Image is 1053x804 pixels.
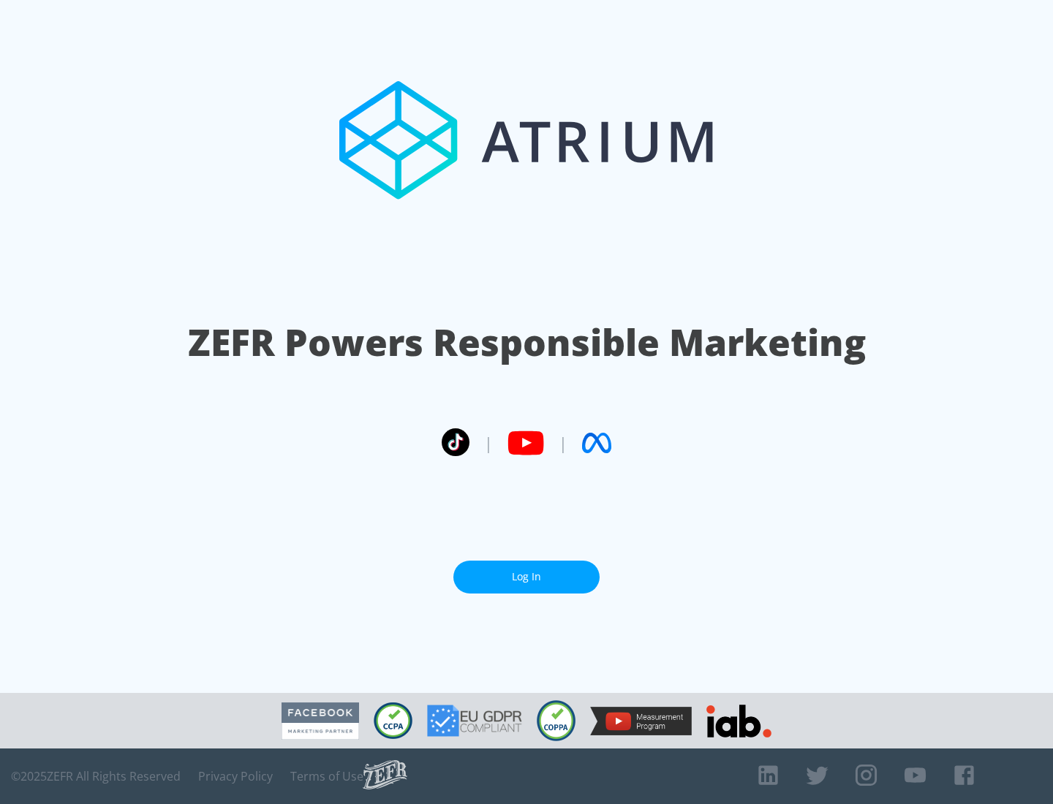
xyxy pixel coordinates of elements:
span: | [559,432,567,454]
span: | [484,432,493,454]
a: Log In [453,561,600,593]
img: CCPA Compliant [374,702,412,739]
a: Privacy Policy [198,769,273,784]
span: © 2025 ZEFR All Rights Reserved [11,769,181,784]
img: COPPA Compliant [537,700,575,741]
img: IAB [706,705,771,737]
h1: ZEFR Powers Responsible Marketing [188,317,866,368]
a: Terms of Use [290,769,363,784]
img: Facebook Marketing Partner [282,702,359,740]
img: YouTube Measurement Program [590,707,692,735]
img: GDPR Compliant [427,705,522,737]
